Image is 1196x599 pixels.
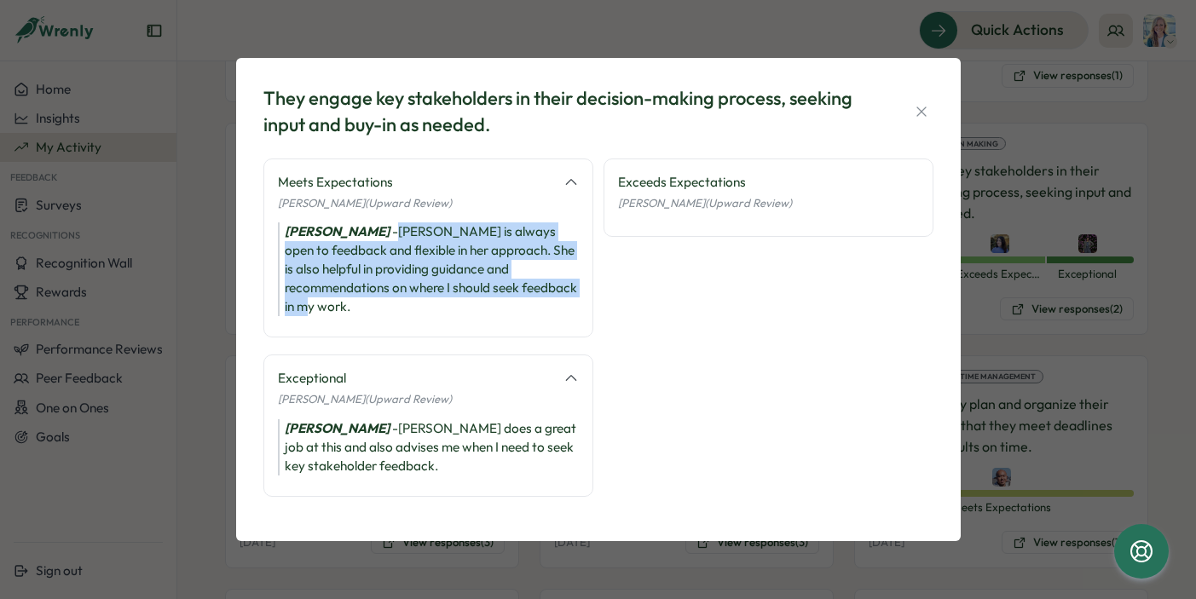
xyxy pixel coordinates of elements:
span: [PERSON_NAME] (Upward Review) [278,392,452,406]
div: - [PERSON_NAME] is always open to feedback and flexible in her approach. She is also helpful in p... [278,222,579,316]
div: - [PERSON_NAME] does a great job at this and also advises me when I need to seek key stakeholder ... [278,419,579,475]
i: [PERSON_NAME] [285,223,390,239]
span: [PERSON_NAME] (Upward Review) [618,196,792,210]
div: Meets Expectations [278,173,553,192]
i: [PERSON_NAME] [285,420,390,436]
span: [PERSON_NAME] (Upward Review) [278,196,452,210]
div: They engage key stakeholders in their decision-making process, seeking input and buy-in as needed. [263,85,869,138]
div: Exceptional [278,369,553,388]
div: Exceeds Expectations [618,173,919,192]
